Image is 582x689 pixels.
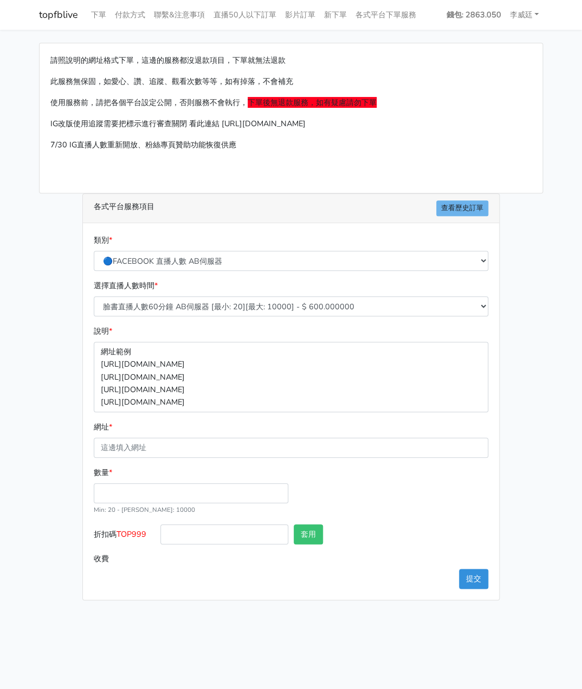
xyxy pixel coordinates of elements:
[94,234,112,246] label: 類別
[320,4,351,25] a: 新下單
[111,4,150,25] a: 付款方式
[83,194,499,223] div: 各式平台服務項目
[459,569,488,589] button: 提交
[94,505,195,514] small: Min: 20 - [PERSON_NAME]: 10000
[94,325,112,337] label: 說明
[94,421,112,433] label: 網址
[94,466,112,479] label: 數量
[50,54,532,67] p: 請照說明的網址格式下單，這邊的服務都沒退款項目，下單就無法退款
[39,4,78,25] a: topfblive
[351,4,421,25] a: 各式平台下單服務
[94,438,488,458] input: 這邊填入網址
[50,139,532,151] p: 7/30 IG直播人數重新開放、粉絲專頁贊助功能恢復供應
[505,4,543,25] a: 李威廷
[50,75,532,88] p: 此服務無保固，如愛心、讚、追蹤、觀看次數等等，如有掉落，不會補充
[436,200,488,216] a: 查看歷史訂單
[446,9,501,20] strong: 錢包: 2863.050
[50,96,532,109] p: 使用服務前，請把各個平台設定公開，否則服務不會執行，
[91,524,158,549] label: 折扣碼
[94,342,488,412] p: 網址範例 [URL][DOMAIN_NAME] [URL][DOMAIN_NAME] [URL][DOMAIN_NAME] [URL][DOMAIN_NAME]
[294,524,323,544] button: 套用
[94,279,158,292] label: 選擇直播人數時間
[150,4,209,25] a: 聯繫&注意事項
[87,4,111,25] a: 下單
[117,529,146,539] span: TOP999
[209,4,281,25] a: 直播50人以下訂單
[442,4,505,25] a: 錢包: 2863.050
[248,97,377,108] span: 下單後無退款服務，如有疑慮請勿下單
[281,4,320,25] a: 影片訂單
[91,549,158,569] label: 收費
[50,118,532,130] p: IG改版使用追蹤需要把標示進行審查關閉 看此連結 [URL][DOMAIN_NAME]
